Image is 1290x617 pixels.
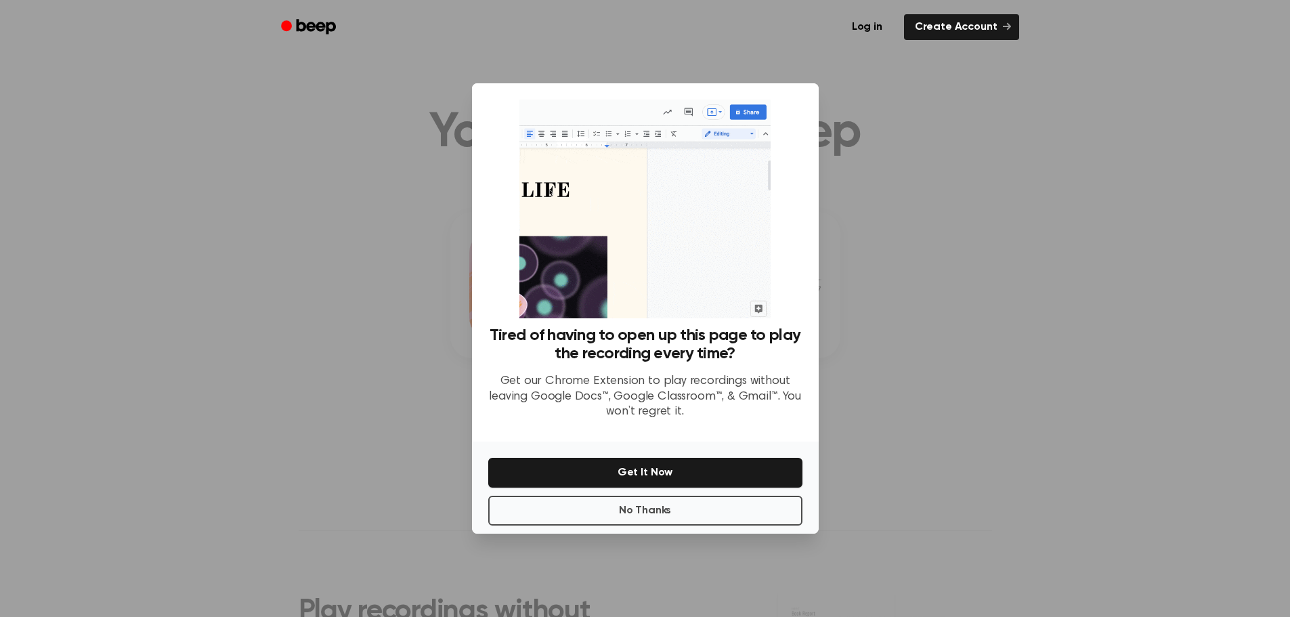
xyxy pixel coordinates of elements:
h3: Tired of having to open up this page to play the recording every time? [488,326,802,363]
img: Beep extension in action [519,100,771,318]
button: Get It Now [488,458,802,488]
p: Get our Chrome Extension to play recordings without leaving Google Docs™, Google Classroom™, & Gm... [488,374,802,420]
a: Create Account [904,14,1019,40]
button: No Thanks [488,496,802,526]
a: Beep [272,14,348,41]
a: Log in [838,12,896,43]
